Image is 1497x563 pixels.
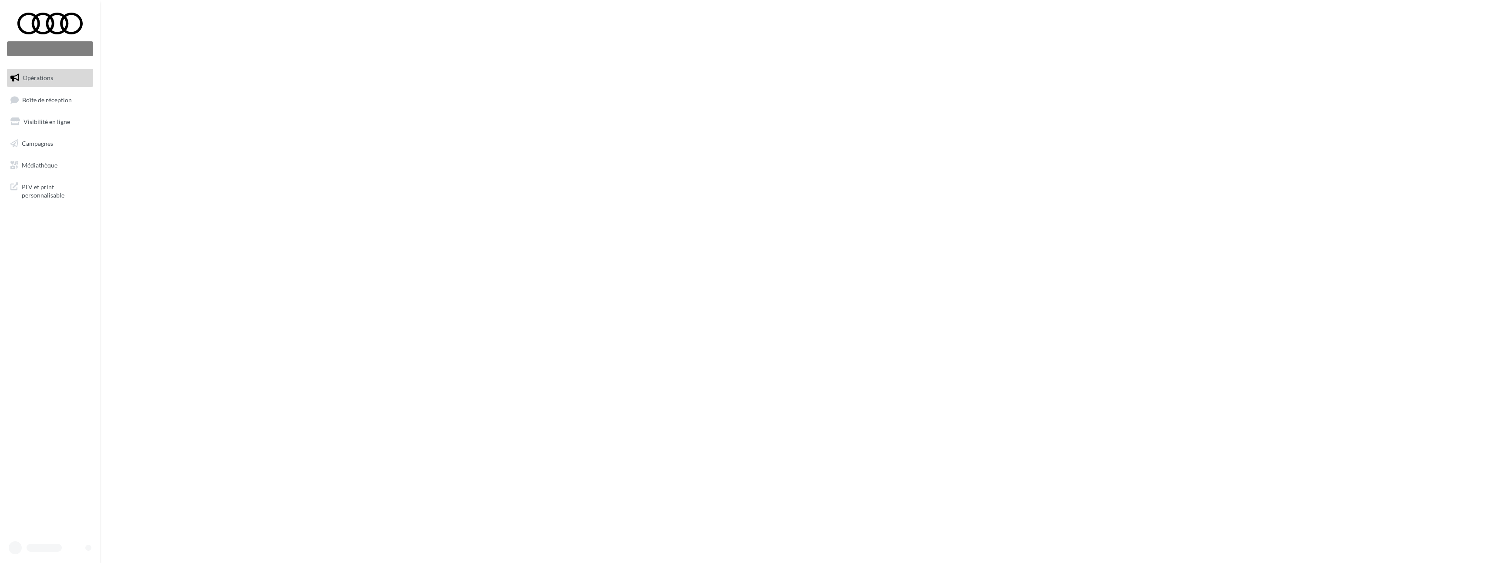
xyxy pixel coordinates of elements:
span: Campagnes [22,140,53,147]
span: Médiathèque [22,161,57,168]
a: Visibilité en ligne [5,113,95,131]
a: PLV et print personnalisable [5,178,95,203]
span: PLV et print personnalisable [22,181,90,200]
a: Médiathèque [5,156,95,174]
a: Campagnes [5,134,95,153]
span: Boîte de réception [22,96,72,103]
span: Visibilité en ligne [23,118,70,125]
div: Nouvelle campagne [7,41,93,56]
a: Boîte de réception [5,90,95,109]
a: Opérations [5,69,95,87]
span: Opérations [23,74,53,81]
